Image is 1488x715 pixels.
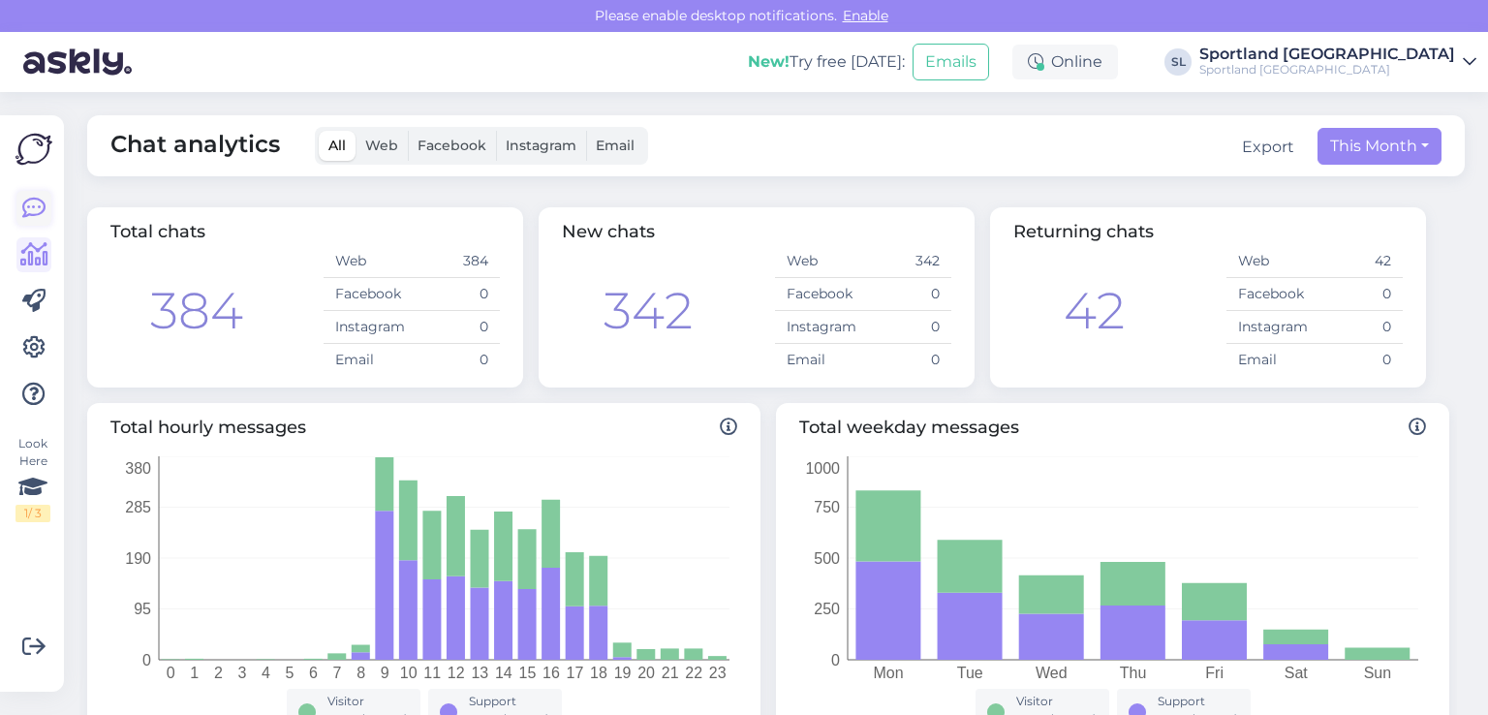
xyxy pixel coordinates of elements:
td: 384 [412,245,500,278]
td: 0 [1315,311,1403,344]
div: Visitor [327,693,409,710]
span: Email [596,137,635,154]
tspan: 6 [309,665,318,681]
div: Look Here [15,435,50,522]
button: Emails [913,44,989,80]
button: This Month [1317,128,1441,165]
tspan: Tue [957,665,983,681]
tspan: 22 [685,665,702,681]
td: 0 [1315,278,1403,311]
tspan: 95 [134,601,151,617]
tspan: 17 [567,665,584,681]
b: New! [748,52,790,71]
div: 42 [1064,273,1125,349]
tspan: 16 [542,665,560,681]
tspan: 12 [448,665,465,681]
tspan: 250 [814,601,840,617]
td: Facebook [324,278,412,311]
span: Total weekday messages [799,415,1426,441]
tspan: 1 [190,665,199,681]
td: Email [775,344,863,377]
tspan: 8 [356,665,365,681]
tspan: 0 [142,652,151,668]
tspan: 500 [814,550,840,567]
td: 0 [863,344,951,377]
tspan: 18 [590,665,607,681]
div: Support [469,693,550,710]
div: Sportland [GEOGRAPHIC_DATA] [1199,62,1455,78]
tspan: 5 [286,665,294,681]
span: Enable [837,7,894,24]
tspan: 0 [167,665,175,681]
div: 342 [604,273,693,349]
td: Web [1226,245,1315,278]
tspan: Mon [874,665,904,681]
span: Returning chats [1013,221,1154,242]
tspan: 21 [662,665,679,681]
tspan: 19 [614,665,632,681]
span: Chat analytics [110,127,280,165]
tspan: 0 [831,652,840,668]
a: Sportland [GEOGRAPHIC_DATA]Sportland [GEOGRAPHIC_DATA] [1199,47,1476,78]
td: Facebook [775,278,863,311]
tspan: 4 [262,665,270,681]
span: Web [365,137,398,154]
td: Facebook [1226,278,1315,311]
span: New chats [562,221,655,242]
tspan: 1000 [805,460,840,477]
tspan: 190 [125,550,151,567]
span: Instagram [506,137,576,154]
div: 384 [150,273,243,349]
td: Web [775,245,863,278]
tspan: 14 [495,665,512,681]
td: Web [324,245,412,278]
div: Support [1158,693,1239,710]
td: Instagram [324,311,412,344]
tspan: Sun [1364,665,1391,681]
span: Facebook [418,137,486,154]
tspan: 23 [709,665,727,681]
tspan: 750 [814,499,840,515]
div: 1 / 3 [15,505,50,522]
td: Email [324,344,412,377]
tspan: Thu [1120,665,1147,681]
td: 0 [863,311,951,344]
td: 0 [863,278,951,311]
tspan: 11 [423,665,441,681]
div: Try free [DATE]: [748,50,905,74]
tspan: 285 [125,499,151,515]
button: Export [1242,136,1294,159]
td: Instagram [1226,311,1315,344]
tspan: 9 [381,665,389,681]
td: Instagram [775,311,863,344]
div: Online [1012,45,1118,79]
tspan: 10 [400,665,418,681]
tspan: 15 [518,665,536,681]
tspan: 20 [637,665,655,681]
td: 0 [412,311,500,344]
tspan: 13 [471,665,488,681]
span: Total chats [110,221,205,242]
img: Askly Logo [15,131,52,168]
tspan: Sat [1285,665,1309,681]
span: Total hourly messages [110,415,737,441]
td: 0 [412,278,500,311]
td: 42 [1315,245,1403,278]
td: 0 [412,344,500,377]
tspan: Fri [1205,665,1224,681]
span: All [328,137,346,154]
tspan: 2 [214,665,223,681]
tspan: 7 [333,665,342,681]
div: Visitor [1016,693,1098,710]
td: 0 [1315,344,1403,377]
div: Sportland [GEOGRAPHIC_DATA] [1199,47,1455,62]
tspan: 380 [125,460,151,477]
td: 342 [863,245,951,278]
td: Email [1226,344,1315,377]
tspan: 3 [237,665,246,681]
tspan: Wed [1036,665,1068,681]
div: SL [1164,48,1192,76]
